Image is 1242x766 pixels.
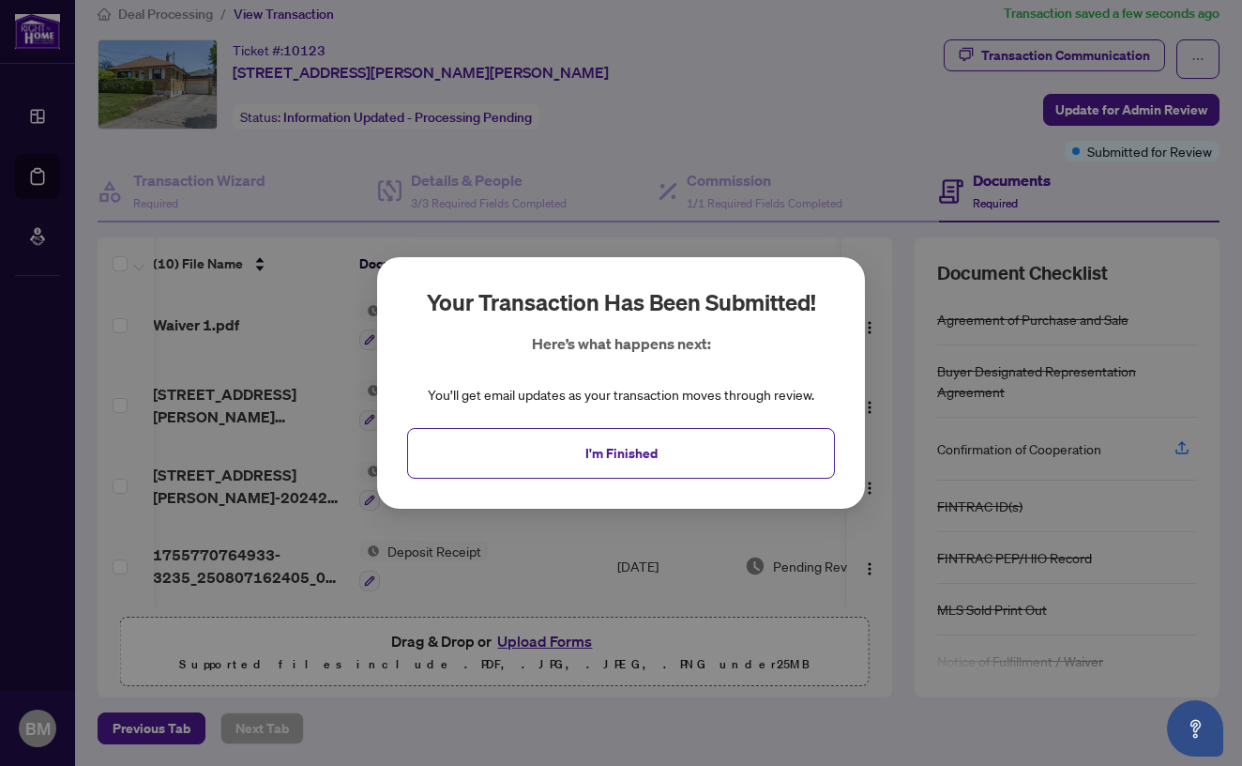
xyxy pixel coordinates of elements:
[1167,700,1223,757] button: Open asap
[532,332,711,355] p: Here’s what happens next:
[428,385,814,406] div: You’ll get email updates as your transaction moves through review.
[585,438,658,468] span: I'm Finished
[427,287,816,317] h2: Your transaction has been submitted!
[407,428,835,479] button: I'm Finished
